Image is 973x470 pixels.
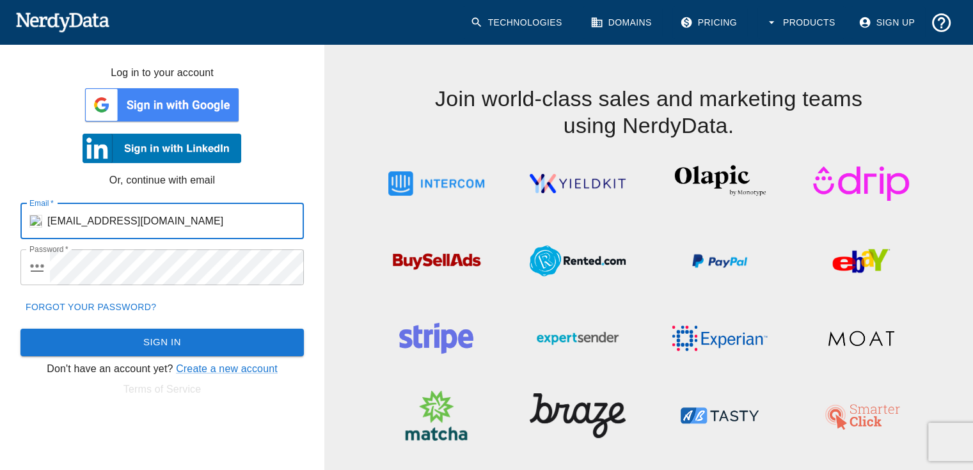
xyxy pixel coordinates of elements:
img: Intercom [388,155,484,212]
img: SmarterClick [813,387,909,444]
img: ABTasty [672,387,768,444]
img: PayPal [672,232,768,290]
label: Password [29,244,68,255]
img: Olapic [672,155,768,212]
img: YieldKit [530,155,626,212]
a: Sign Up [851,6,925,39]
a: Technologies [463,6,573,39]
img: Rented [530,232,626,290]
button: Support and Documentation [925,6,958,39]
button: Products [757,6,846,39]
a: Forgot your password? [20,295,161,319]
img: ExpertSender [530,309,626,367]
img: NerdyData.com [15,9,109,35]
button: Sign In [20,329,304,356]
a: Terms of Service [123,384,202,395]
img: gmail.com icon [29,215,42,228]
a: Domains [583,6,662,39]
img: BuySellAds [388,232,484,290]
label: Email [29,198,54,208]
img: Drip [813,155,909,212]
h4: Join world-class sales and marketing teams using NerdyData. [365,45,932,139]
a: Create a new account [176,363,278,374]
img: Matcha [388,387,484,444]
a: Pricing [672,6,747,39]
iframe: Drift Widget Chat Controller [909,385,958,434]
img: eBay [813,232,909,290]
img: Experian [672,309,768,367]
img: Stripe [388,309,484,367]
img: Moat [813,309,909,367]
img: Braze [530,387,626,444]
